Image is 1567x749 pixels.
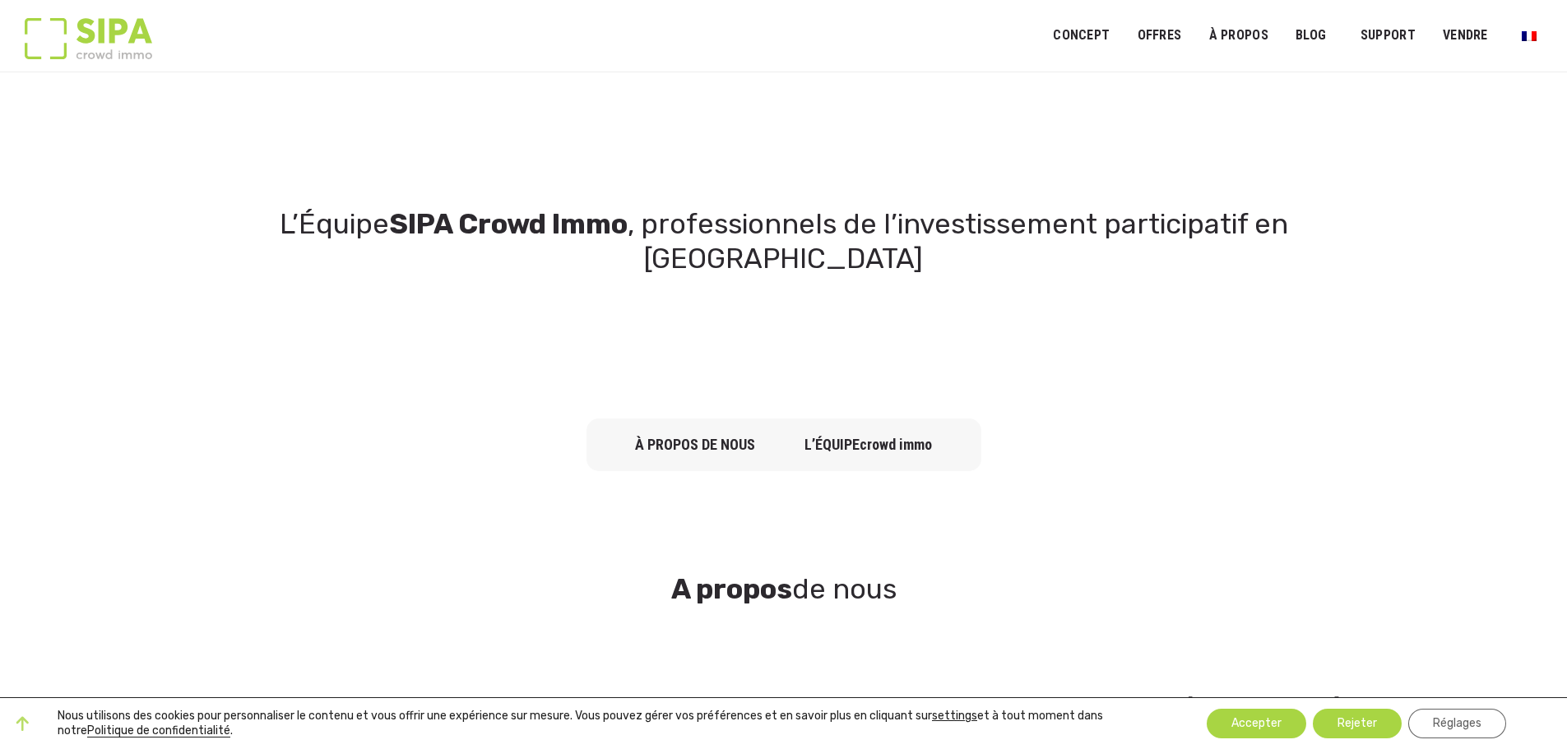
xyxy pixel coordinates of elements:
a: SUPPORT [1350,17,1426,54]
a: OFFRES [1126,17,1192,54]
a: Blog [1285,17,1338,54]
strong: A propos [671,572,792,606]
strong: SIPA Crowd Immo [389,207,628,241]
button: settings [932,709,977,724]
img: Logo [25,18,152,59]
h3: de nous [208,578,1360,601]
p: SIPA Crowd Immo réinvente le crowdfunding immobilier et s’affirme comme un acteur indépendant de ... [218,693,1350,714]
img: Français [1522,31,1537,41]
h1: L’Équipe , professionnels de l’investissement participatif en [GEOGRAPHIC_DATA] [208,207,1360,276]
button: Rejeter [1313,709,1402,738]
a: L’équipecrowd immo [804,436,932,453]
p: Nous utilisons des cookies pour personnaliser le contenu et vous offrir une expérience sur mesure... [58,709,1157,738]
button: Accepter [1207,709,1306,738]
button: Réglages [1408,709,1506,738]
a: Passer à [1511,20,1547,51]
a: VENDRE [1432,17,1499,54]
a: Politique de confidentialité [87,724,230,737]
span: crowd immo [860,436,932,453]
a: Concept [1042,17,1120,54]
nav: Menu principal [1053,15,1542,56]
a: À PROPOS [1198,17,1279,54]
a: à propos de nous [635,436,755,453]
